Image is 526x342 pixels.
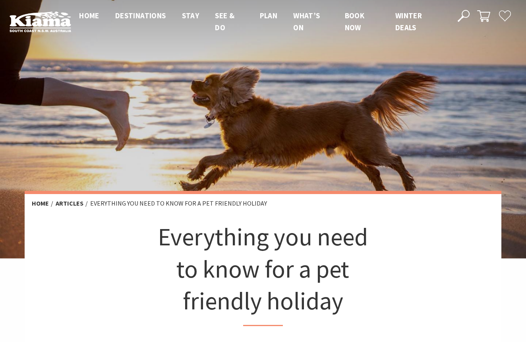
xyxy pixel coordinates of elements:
[260,11,278,20] span: Plan
[182,11,199,20] span: Stay
[71,10,449,34] nav: Main Menu
[145,221,381,326] h1: Everything you need to know for a pet friendly holiday
[115,11,166,20] span: Destinations
[395,11,422,32] span: Winter Deals
[293,11,320,32] span: What’s On
[90,198,267,209] li: Everything you need to know for a pet friendly holiday
[215,11,234,32] span: See & Do
[32,199,49,208] a: Home
[10,11,71,32] img: Kiama Logo
[56,199,83,208] a: Articles
[345,11,365,32] span: Book now
[79,11,99,20] span: Home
